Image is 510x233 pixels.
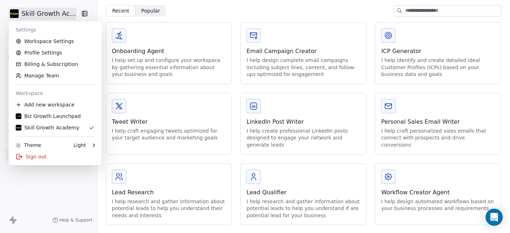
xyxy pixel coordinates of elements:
a: Billing & Subscription [11,58,99,70]
div: Workspace [11,87,99,99]
div: Settings [11,24,99,35]
img: BizGrowthLogo_Black.jpg [16,113,22,119]
a: Profile Settings [11,47,99,58]
img: SGA%20Square%20Logo.jpg [16,125,22,130]
a: Manage Team [11,70,99,81]
div: Skill Growth Academy [16,124,79,131]
div: Light [74,142,86,149]
div: Theme [16,142,41,149]
div: Biz Growth Launchpad [16,113,81,120]
div: Add new workspace [11,99,99,110]
div: Sign out [11,151,99,162]
a: Workspace Settings [11,35,99,47]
